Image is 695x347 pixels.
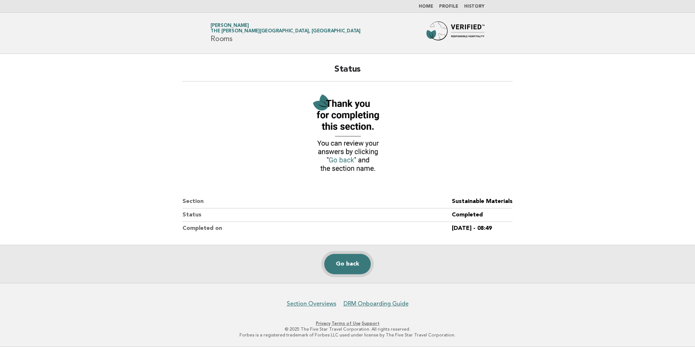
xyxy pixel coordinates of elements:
a: Home [419,4,433,9]
h1: Rooms [210,24,361,43]
dd: [DATE] - 08:49 [452,222,513,235]
h2: Status [182,64,513,81]
img: Forbes Travel Guide [426,21,485,45]
p: © 2025 The Five Star Travel Corporation. All rights reserved. [125,326,570,332]
a: Terms of Use [332,321,361,326]
span: The [PERSON_NAME][GEOGRAPHIC_DATA], [GEOGRAPHIC_DATA] [210,29,361,34]
a: Go back [324,254,371,274]
img: Verified [308,90,387,178]
dt: Completed on [182,222,452,235]
dd: Sustainable Materials [452,195,513,208]
a: History [464,4,485,9]
p: Forbes is a registered trademark of Forbes LLC used under license by The Five Star Travel Corpora... [125,332,570,338]
dt: Status [182,208,452,222]
a: DRM Onboarding Guide [344,300,409,307]
p: · · [125,320,570,326]
a: Section Overviews [287,300,336,307]
a: [PERSON_NAME]The [PERSON_NAME][GEOGRAPHIC_DATA], [GEOGRAPHIC_DATA] [210,23,361,33]
a: Privacy [316,321,330,326]
a: Support [362,321,379,326]
dt: Section [182,195,452,208]
dd: Completed [452,208,513,222]
a: Profile [439,4,458,9]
